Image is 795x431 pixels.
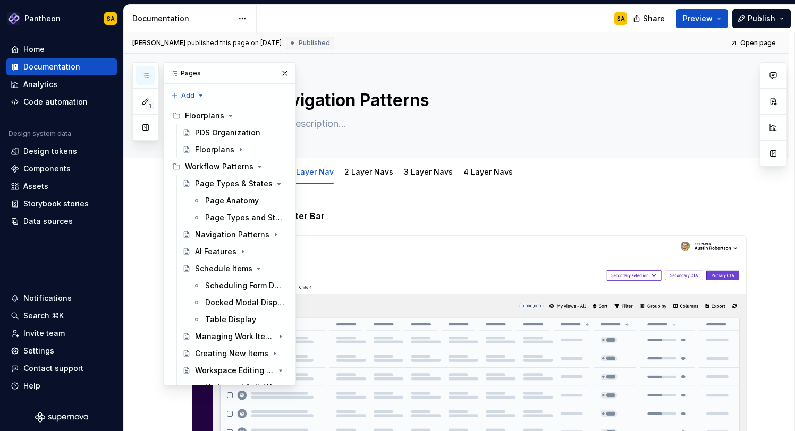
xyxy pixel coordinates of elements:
[205,280,285,291] div: Scheduling Form Design
[6,195,117,212] a: Storybook stories
[6,58,117,75] a: Documentation
[195,348,268,359] div: Creating New Items
[195,263,252,274] div: Schedule Items
[23,216,73,227] div: Data sources
[266,160,338,183] div: Single Layer Nav
[205,297,285,308] div: Docked Modal Display
[6,307,117,324] button: Search ⌘K
[6,93,117,110] a: Code automation
[23,97,88,107] div: Code automation
[617,14,625,23] div: SA
[181,91,194,100] span: Add
[188,277,291,294] a: Scheduling Form Design
[195,246,236,257] div: AI Features
[188,192,291,209] a: Page Anatomy
[299,39,330,47] span: Published
[6,360,117,377] button: Contact support
[195,178,273,189] div: Page Types & States
[727,36,781,50] a: Open page
[188,209,291,226] a: Page Types and States
[185,110,224,121] div: Floorplans
[178,141,291,158] a: Floorplans
[6,41,117,58] a: Home
[6,290,117,307] button: Notifications
[266,88,668,113] textarea: Navigation Patterns
[178,260,291,277] a: Schedule Items
[185,161,253,172] div: Workflow Patterns
[23,181,48,192] div: Assets
[188,294,291,311] a: Docked Modal Display
[205,212,285,223] div: Page Types and States
[168,158,291,175] div: Workflow Patterns
[195,127,260,138] div: PDS Organization
[459,160,517,183] div: 4 Layer Navs
[628,9,672,28] button: Share
[740,39,776,47] span: Open page
[164,63,295,84] div: Pages
[178,243,291,260] a: AI Features
[178,328,291,345] a: Managing Work Items
[132,39,185,47] span: [PERSON_NAME]
[178,362,291,379] a: Workspace Editing Pages
[23,311,64,321] div: Search ⌘K
[676,9,728,28] button: Preview
[23,363,83,374] div: Contact support
[178,175,291,192] a: Page Types & States
[270,167,334,176] a: Single Layer Nav
[168,88,208,103] button: Add
[195,229,269,240] div: Navigation Patterns
[205,195,259,206] div: Page Anatomy
[400,160,457,183] div: 3 Layer Navs
[195,331,274,342] div: Managing Work Items
[188,379,291,396] a: Horizontal Split Workspaces
[732,9,791,28] button: Publish
[404,167,453,176] a: 3 Layer Navs
[2,7,121,30] button: PantheonSA
[23,163,71,174] div: Components
[23,62,80,72] div: Documentation
[9,130,71,138] div: Design system data
[23,199,89,209] div: Storybook stories
[23,293,72,304] div: Notifications
[178,345,291,362] a: Creating New Items
[6,143,117,160] a: Design tokens
[6,213,117,230] a: Data sources
[6,160,117,177] a: Components
[23,44,45,55] div: Home
[23,79,57,90] div: Analytics
[195,365,274,376] div: Workspace Editing Pages
[205,314,256,325] div: Table Display
[6,76,117,93] a: Analytics
[6,325,117,342] a: Invite team
[23,381,40,391] div: Help
[6,342,117,359] a: Settings
[146,101,154,110] span: 1
[23,328,65,339] div: Invite team
[132,13,233,24] div: Documentation
[340,160,397,183] div: 2 Layer Navs
[168,107,291,124] div: Floorplans
[24,13,61,24] div: Pantheon
[643,13,665,24] span: Share
[6,178,117,195] a: Assets
[107,14,115,23] div: SA
[683,13,713,24] span: Preview
[188,311,291,328] a: Table Display
[7,12,20,25] img: 2ea59a0b-fef9-4013-8350-748cea000017.png
[23,346,54,356] div: Settings
[187,39,282,47] div: published this page on [DATE]
[178,124,291,141] a: PDS Organization
[205,382,285,393] div: Horizontal Split Workspaces
[748,13,775,24] span: Publish
[23,146,77,157] div: Design tokens
[195,144,234,155] div: Floorplans
[344,167,393,176] a: 2 Layer Navs
[178,226,291,243] a: Navigation Patterns
[6,377,117,394] button: Help
[463,167,513,176] a: 4 Layer Navs
[35,412,88,423] svg: Supernova Logo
